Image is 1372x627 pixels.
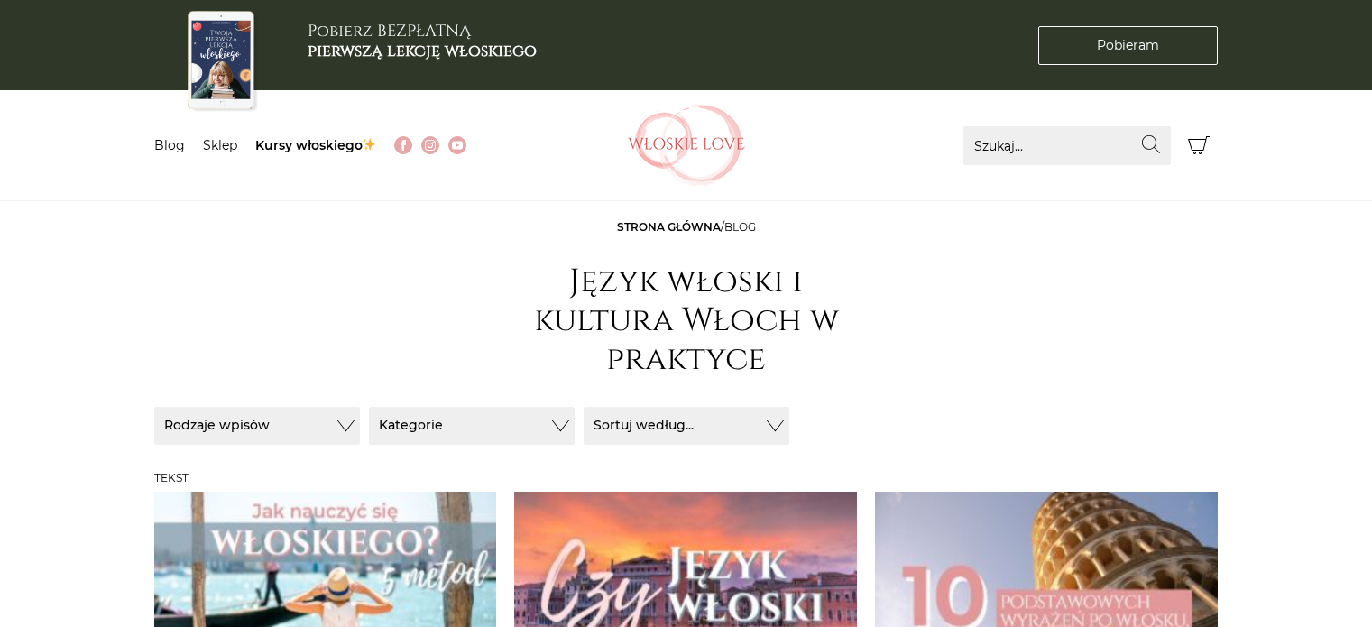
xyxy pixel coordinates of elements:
a: Kursy włoskiego [255,137,377,153]
b: pierwszą lekcję włoskiego [308,40,537,62]
h1: Język włoski i kultura Włoch w praktyce [506,263,867,380]
a: Sklep [203,137,237,153]
a: Strona główna [617,220,721,234]
button: Kategorie [369,407,575,445]
input: Szukaj... [963,126,1171,165]
h3: Pobierz BEZPŁATNĄ [308,22,537,60]
span: Blog [724,220,756,234]
img: ✨ [363,138,375,151]
button: Rodzaje wpisów [154,407,360,445]
h3: Tekst [154,472,1219,484]
button: Koszyk [1180,126,1219,165]
span: / [617,220,756,234]
span: Pobieram [1097,36,1159,55]
a: Blog [154,137,185,153]
button: Sortuj według... [584,407,789,445]
img: Włoskielove [628,105,745,186]
a: Pobieram [1038,26,1218,65]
